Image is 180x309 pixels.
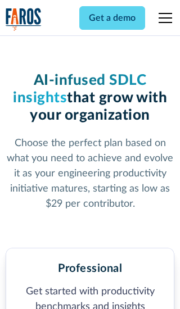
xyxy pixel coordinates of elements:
[6,8,42,31] a: home
[6,8,42,31] img: Logo of the analytics and reporting company Faros.
[58,262,122,275] h2: Professional
[152,4,174,31] div: menu
[79,6,145,30] a: Get a demo
[6,136,175,212] p: Choose the perfect plan based on what you need to achieve and evolve it as your engineering produ...
[6,72,175,125] h1: that grow with your organization
[13,73,146,105] span: AI-infused SDLC insights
